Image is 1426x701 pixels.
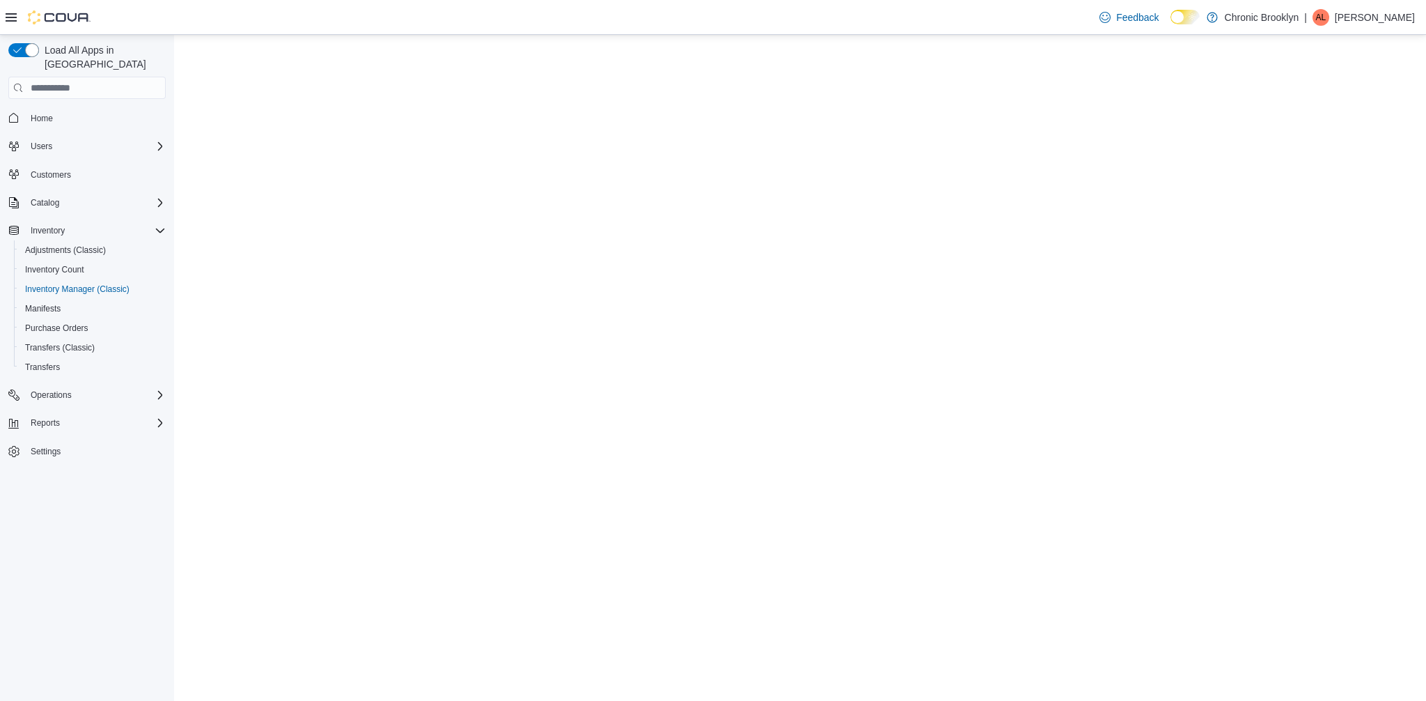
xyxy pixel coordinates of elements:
[25,323,88,334] span: Purchase Orders
[25,138,58,155] button: Users
[19,261,90,278] a: Inventory Count
[8,102,166,498] nav: Complex example
[31,113,53,124] span: Home
[25,222,70,239] button: Inventory
[25,415,166,431] span: Reports
[19,300,66,317] a: Manifests
[28,10,91,24] img: Cova
[31,417,60,429] span: Reports
[19,281,166,298] span: Inventory Manager (Classic)
[19,281,135,298] a: Inventory Manager (Classic)
[25,362,60,373] span: Transfers
[25,166,166,183] span: Customers
[31,141,52,152] span: Users
[19,320,166,337] span: Purchase Orders
[25,222,166,239] span: Inventory
[31,197,59,208] span: Catalog
[25,245,106,256] span: Adjustments (Classic)
[25,264,84,275] span: Inventory Count
[3,193,171,213] button: Catalog
[3,164,171,185] button: Customers
[19,359,65,376] a: Transfers
[1313,9,1329,26] div: Alvan Lau
[19,339,100,356] a: Transfers (Classic)
[3,221,171,240] button: Inventory
[19,320,94,337] a: Purchase Orders
[31,446,61,457] span: Settings
[3,413,171,433] button: Reports
[19,261,166,278] span: Inventory Count
[3,137,171,156] button: Users
[25,442,166,460] span: Settings
[19,242,111,259] a: Adjustments (Classic)
[25,138,166,155] span: Users
[31,169,71,180] span: Customers
[14,318,171,338] button: Purchase Orders
[19,359,166,376] span: Transfers
[25,342,95,353] span: Transfers (Classic)
[19,300,166,317] span: Manifests
[31,225,65,236] span: Inventory
[25,194,65,211] button: Catalog
[14,260,171,279] button: Inventory Count
[25,109,166,126] span: Home
[3,441,171,461] button: Settings
[14,357,171,377] button: Transfers
[3,107,171,128] button: Home
[1225,9,1299,26] p: Chronic Brooklyn
[1304,9,1307,26] p: |
[1116,10,1159,24] span: Feedback
[1094,3,1164,31] a: Feedback
[25,284,130,295] span: Inventory Manager (Classic)
[31,390,72,401] span: Operations
[14,338,171,357] button: Transfers (Classic)
[19,339,166,356] span: Transfers (Classic)
[25,303,61,314] span: Manifests
[25,110,58,127] a: Home
[14,279,171,299] button: Inventory Manager (Classic)
[25,194,166,211] span: Catalog
[25,167,77,183] a: Customers
[39,43,166,71] span: Load All Apps in [GEOGRAPHIC_DATA]
[1170,10,1200,24] input: Dark Mode
[25,387,77,403] button: Operations
[19,242,166,259] span: Adjustments (Classic)
[1335,9,1415,26] p: [PERSON_NAME]
[14,240,171,260] button: Adjustments (Classic)
[3,385,171,405] button: Operations
[25,415,65,431] button: Reports
[14,299,171,318] button: Manifests
[25,387,166,403] span: Operations
[1316,9,1326,26] span: AL
[25,443,66,460] a: Settings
